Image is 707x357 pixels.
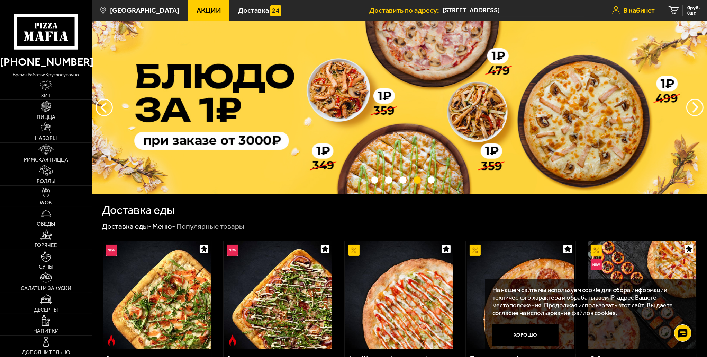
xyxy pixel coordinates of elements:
img: 15daf4d41897b9f0e9f617042186c801.svg [270,5,281,16]
img: Пепперони 25 см (толстое с сыром) [467,241,575,349]
input: Ваш адрес доставки [443,4,584,17]
span: Хит [41,93,51,98]
img: Новинка [227,245,238,256]
button: точки переключения [385,176,392,183]
img: Новинка [591,259,602,270]
button: точки переключения [399,176,406,183]
span: В кабинет [623,7,655,14]
img: Акционный [348,245,360,256]
button: точки переключения [428,176,435,183]
span: [GEOGRAPHIC_DATA] [110,7,180,14]
img: Аль-Шам 25 см (тонкое тесто) [345,241,453,349]
span: 0 руб. [687,5,700,10]
span: Напитки [33,329,59,334]
a: АкционныйПепперони 25 см (толстое с сыром) [466,241,575,349]
img: Острое блюдо [106,334,117,346]
a: НовинкаОстрое блюдоРимская с мясным ассорти [224,241,333,349]
span: Десерты [34,307,58,313]
button: предыдущий [686,99,704,116]
span: Салаты и закуски [21,286,71,291]
div: Популярные товары [176,221,244,231]
button: точки переключения [371,176,378,183]
a: Доставка еды- [102,222,151,230]
span: Роллы [37,179,55,184]
span: Супы [39,264,53,270]
span: Горячее [35,243,57,248]
a: НовинкаОстрое блюдоРимская с креветками [102,241,211,349]
a: АкционныйНовинкаВсё включено [587,241,697,349]
img: Острое блюдо [227,334,238,346]
h1: Доставка еды [102,204,175,216]
span: Россия, Санкт-Петербург, проспект Солидарности, 8Бк1 [443,4,584,17]
span: Пицца [37,115,55,120]
img: Римская с креветками [103,241,211,349]
span: Доставить по адресу: [369,7,443,14]
button: точки переключения [414,176,420,183]
img: Римская с мясным ассорти [224,241,332,349]
p: На нашем сайте мы используем cookie для сбора информации технического характера и обрабатываем IP... [492,286,686,317]
button: следующий [96,99,113,116]
span: WOK [40,200,52,206]
img: Всё включено [588,241,696,349]
img: Акционный [470,245,481,256]
img: Новинка [106,245,117,256]
span: 0 шт. [687,11,700,16]
span: Доставка [238,7,269,14]
span: Обеды [37,221,55,227]
span: Наборы [35,136,57,141]
a: АкционныйАль-Шам 25 см (тонкое тесто) [345,241,454,349]
span: Дополнительно [22,350,70,355]
span: Римская пицца [24,157,68,163]
img: Акционный [591,245,602,256]
a: Меню- [152,222,175,230]
button: Хорошо [492,324,559,346]
span: Акции [197,7,221,14]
